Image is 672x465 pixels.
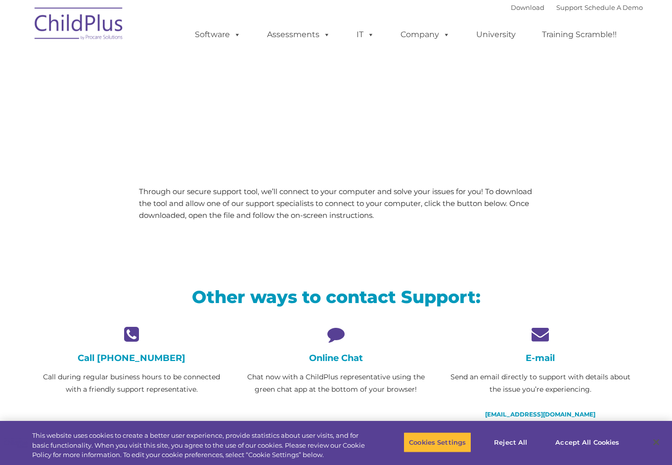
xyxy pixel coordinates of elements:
a: Download [511,3,544,11]
a: IT [347,25,384,45]
h4: Online Chat [241,353,431,363]
a: Company [391,25,460,45]
h2: Other ways to contact Support: [37,286,635,308]
a: Training Scramble!! [532,25,627,45]
a: University [466,25,526,45]
p: Call during regular business hours to be connected with a friendly support representative. [37,371,226,396]
a: Software [185,25,251,45]
img: ChildPlus by Procare Solutions [30,0,129,50]
a: Assessments [257,25,340,45]
a: Support [556,3,582,11]
h4: Call [PHONE_NUMBER] [37,353,226,363]
button: Cookies Settings [403,432,471,453]
div: This website uses cookies to create a better user experience, provide statistics about user visit... [32,431,369,460]
button: Accept All Cookies [550,432,625,453]
h4: E-mail [446,353,635,363]
span: LiveSupport with SplashTop [37,71,407,102]
font: | [511,3,643,11]
p: Through our secure support tool, we’ll connect to your computer and solve your issues for you! To... [139,186,533,221]
p: Send an email directly to support with details about the issue you’re experiencing. [446,371,635,396]
a: Schedule A Demo [584,3,643,11]
button: Close [645,431,667,453]
p: Chat now with a ChildPlus representative using the green chat app at the bottom of your browser! [241,371,431,396]
a: [EMAIL_ADDRESS][DOMAIN_NAME] [485,411,595,418]
button: Reject All [480,432,541,453]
